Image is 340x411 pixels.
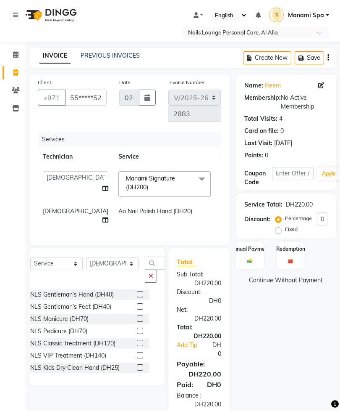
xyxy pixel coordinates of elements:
[113,147,216,166] th: Service
[170,400,228,409] div: DH220.00
[244,139,272,148] div: Last Visit:
[21,3,79,27] img: logo
[168,79,205,86] label: Invoice Number
[243,51,291,64] button: Create New
[265,151,268,160] div: 0
[269,8,284,22] img: Manami Spa
[265,81,281,90] a: Reem
[145,257,165,270] input: Search or Scan
[204,341,228,358] div: DH0
[30,339,115,348] div: NLS Classic Treatment (DH120)
[30,302,111,311] div: NLS Gentleman’s Feet (DH40)
[170,314,228,323] div: DH220.00
[126,175,175,191] span: Manami Signature (DH200)
[244,114,277,123] div: Total Visits:
[38,147,113,166] th: Technician
[238,276,334,285] a: Continue Without Payment
[39,48,71,64] a: INVOICE
[170,369,228,379] div: DH220.00
[221,207,224,215] span: 1
[216,147,245,166] th: Qty
[30,351,106,360] div: NLS VIP Treatment (DH140)
[30,315,89,323] div: NLS Manicure (DH70)
[244,169,272,187] div: Coupon Code
[170,332,228,341] div: DH220.00
[148,183,152,191] a: x
[246,258,254,264] img: _cash.svg
[244,151,263,160] div: Points:
[244,93,327,111] div: No Active Membership
[279,114,282,123] div: 4
[30,327,87,336] div: NLS Pedicure (DH70)
[288,11,324,20] span: Manami Spa
[295,51,324,64] button: Save
[244,127,279,135] div: Card on file:
[170,341,204,358] a: Add Tip
[280,127,284,135] div: 0
[81,52,140,59] a: PREVIOUS INVOICES
[230,245,270,253] label: Manual Payment
[170,279,228,288] div: DH220.00
[276,245,305,253] label: Redemption
[119,79,131,86] label: Date
[285,215,312,222] label: Percentage
[170,323,228,332] div: Total:
[170,270,228,279] div: Sub Total:
[244,93,281,111] div: Membership:
[30,363,120,372] div: NLS Kids Dry Clean Hand (DH25)
[65,90,107,106] input: Search by Name/Mobile/Email/Code
[286,200,313,209] div: DH220.00
[285,225,298,233] label: Fixed
[38,79,51,86] label: Client
[30,290,114,299] div: NLS Gentleman’s Hand (DH40)
[170,359,228,369] div: Payable:
[177,257,196,266] span: Total
[170,297,228,305] div: DH0
[199,379,228,390] div: DH0
[170,305,228,314] div: Net:
[286,258,295,265] img: _gift.svg
[244,215,270,224] div: Discount:
[170,288,228,297] div: Discount:
[244,200,282,209] div: Service Total:
[43,207,108,215] span: [DEMOGRAPHIC_DATA]
[118,207,192,215] span: Ao Nail Polish Hand (DH20)
[244,81,263,90] div: Name:
[274,139,292,148] div: [DATE]
[272,167,314,180] input: Enter Offer / Coupon Code
[170,391,228,400] div: Balance :
[38,90,65,106] button: +971
[170,379,199,390] div: Paid:
[39,132,228,147] div: Services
